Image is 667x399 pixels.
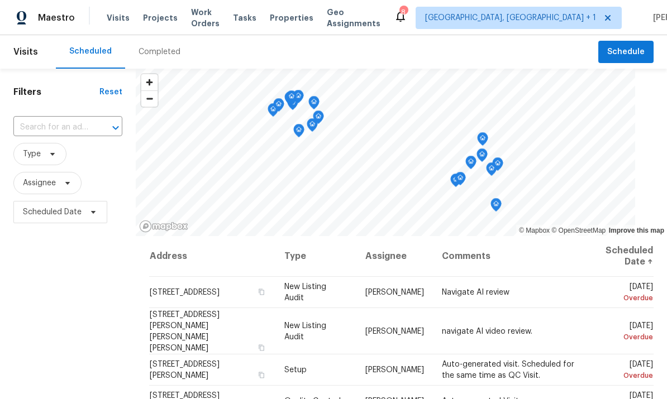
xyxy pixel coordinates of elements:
span: [STREET_ADDRESS] [150,289,220,296]
div: Map marker [308,96,320,113]
span: New Listing Audit [284,321,326,340]
span: Navigate AI review [442,289,509,296]
button: Zoom in [141,74,158,90]
th: Comments [433,236,584,277]
span: Visits [107,12,130,23]
div: Map marker [486,162,497,180]
span: Work Orders [191,7,220,29]
span: navigate AI video review. [442,327,532,335]
div: 8 [399,7,407,18]
span: [PERSON_NAME] [365,327,424,335]
canvas: Map [136,69,635,236]
span: Zoom out [141,91,158,107]
div: Map marker [268,103,279,121]
div: Map marker [490,198,502,215]
div: Map marker [293,124,304,141]
div: Overdue [593,370,653,381]
span: [DATE] [593,360,653,381]
div: Overdue [593,292,653,304]
div: Map marker [492,157,503,175]
input: Search for an address... [13,119,91,136]
span: Projects [143,12,178,23]
button: Copy Address [256,342,266,352]
th: Scheduled Date ↑ [584,236,654,277]
div: Completed [139,46,180,57]
div: Map marker [465,156,477,173]
span: Visits [13,40,38,64]
div: Map marker [286,90,297,108]
th: Assignee [356,236,433,277]
span: [DATE] [593,283,653,304]
span: Geo Assignments [327,7,380,29]
span: Tasks [233,14,256,22]
span: Auto-generated visit. Scheduled for the same time as QC Visit. [442,360,574,379]
a: Mapbox [519,227,550,234]
span: [STREET_ADDRESS][PERSON_NAME][PERSON_NAME][PERSON_NAME] [150,310,220,352]
th: Address [149,236,275,277]
span: Properties [270,12,313,23]
div: Reset [99,86,122,98]
a: Improve this map [609,227,664,234]
button: Schedule [598,41,654,64]
span: Setup [284,366,307,374]
div: Scheduled [69,46,112,57]
span: Type [23,148,41,160]
th: Type [275,236,356,277]
div: Map marker [313,110,324,128]
span: Scheduled Date [23,206,82,218]
span: Schedule [607,45,645,59]
span: [GEOGRAPHIC_DATA], [GEOGRAPHIC_DATA] + 1 [425,12,596,23]
a: OpenStreetMap [551,227,606,234]
div: Map marker [455,172,466,189]
h1: Filters [13,86,99,98]
span: Maestro [38,12,75,23]
div: Map marker [307,118,318,136]
span: [STREET_ADDRESS][PERSON_NAME] [150,360,220,379]
div: Map marker [284,92,296,109]
button: Copy Address [256,287,266,297]
div: Overdue [593,331,653,342]
div: Map marker [273,98,284,116]
a: Mapbox homepage [139,220,188,233]
span: New Listing Audit [284,283,326,302]
div: Map marker [477,148,488,166]
div: Map marker [477,132,488,150]
div: Map marker [293,90,304,107]
span: [DATE] [593,321,653,342]
span: Assignee [23,177,56,189]
div: Map marker [450,174,461,191]
button: Copy Address [256,370,266,380]
button: Open [108,120,123,136]
span: [PERSON_NAME] [365,366,424,374]
button: Zoom out [141,90,158,107]
span: [PERSON_NAME] [365,289,424,296]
